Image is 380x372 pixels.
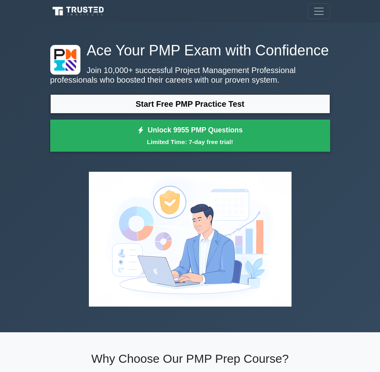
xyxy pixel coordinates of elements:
a: Unlock 9955 PMP QuestionsLimited Time: 7-day free trial! [50,120,330,152]
button: Toggle navigation [308,3,330,19]
h2: Why Choose Our PMP Prep Course? [50,352,330,366]
small: Limited Time: 7-day free trial! [60,137,320,146]
p: Join 10,000+ successful Project Management Professional professionals who boosted their careers w... [50,65,330,85]
img: Project Management Professional Preview [82,165,298,313]
a: Start Free PMP Practice Test [50,94,330,114]
h1: Ace Your PMP Exam with Confidence [50,42,330,59]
